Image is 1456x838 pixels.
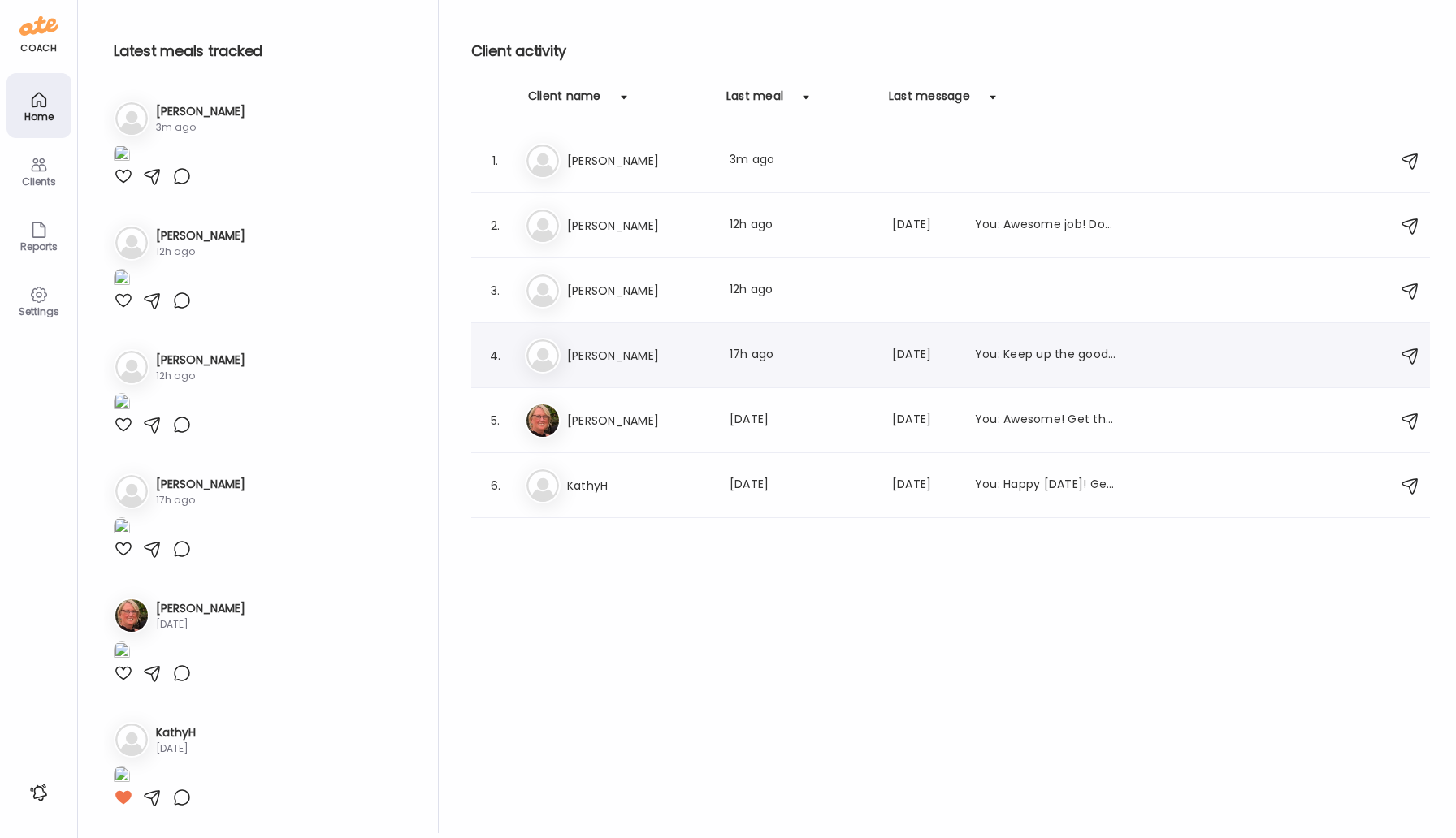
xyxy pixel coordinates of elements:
[114,641,130,663] img: images%2FahVa21GNcOZO3PHXEF6GyZFFpym1%2F6ACew6FSdtBStaH8o5x1%2FIRMPo8GnnKUTdvYhsFSe_1080
[156,369,245,383] div: 12h ago
[892,476,955,495] div: [DATE]
[567,411,710,430] h3: [PERSON_NAME]
[526,209,559,242] img: bg-avatar-default.svg
[115,102,148,135] img: bg-avatar-default.svg
[526,469,559,502] img: bg-avatar-default.svg
[567,151,710,171] h3: [PERSON_NAME]
[471,39,1430,63] h2: Client activity
[156,493,245,508] div: 17h ago
[10,176,68,187] div: Clients
[156,476,245,493] h3: [PERSON_NAME]
[892,346,955,365] div: [DATE]
[486,216,505,235] div: 2.
[486,476,505,495] div: 6.
[730,411,873,430] div: [DATE]
[892,216,955,235] div: [DATE]
[10,306,68,317] div: Settings
[10,241,68,252] div: Reports
[486,346,505,365] div: 4.
[889,88,970,114] div: Last message
[156,103,245,120] h3: [PERSON_NAME]
[114,269,130,291] img: images%2FCVHIpVfqQGSvEEy3eBAt9lLqbdp1%2FbS8KiTUVV1tfRs649vKE%2FglCehtL2WhuYt4LnAIGA_1080
[526,404,559,437] img: avatars%2FahVa21GNcOZO3PHXEF6GyZFFpym1
[156,724,196,741] h3: KathyH
[567,281,710,300] h3: [PERSON_NAME]
[114,766,130,788] img: images%2FMTny8fGZ1zOH0uuf6Y6gitpLC3h1%2F1MYCETwD8Ji9c31IBFXW%2FlmH9r1Bs0SnH7id0srfp_1080
[114,393,130,415] img: images%2FMmnsg9FMMIdfUg6NitmvFa1XKOJ3%2FZ8YqmsDwvjwdr7SE5Dmn%2FoeNTgZgpotHSt0FeJGvq_1080
[975,476,1118,495] div: You: Happy [DATE]! Get that food/water/sleep in from the past few days [DATE]! Enjoy your weekend!
[486,411,505,430] div: 5.
[730,476,873,495] div: [DATE]
[526,145,559,177] img: bg-avatar-default.svg
[892,411,955,430] div: [DATE]
[10,111,68,122] div: Home
[526,274,559,307] img: bg-avatar-default.svg
[486,281,505,300] div: 3.
[975,411,1118,430] div: You: Awesome! Get that sleep in for [DATE] and [DATE], you're doing great!
[975,346,1118,365] div: You: Keep up the good work! Get that food in!
[156,600,245,617] h3: [PERSON_NAME]
[156,227,245,244] h3: [PERSON_NAME]
[156,244,245,259] div: 12h ago
[730,281,873,300] div: 12h ago
[730,216,873,235] div: 12h ago
[567,346,710,365] h3: [PERSON_NAME]
[156,617,245,632] div: [DATE]
[156,741,196,756] div: [DATE]
[114,145,130,166] img: images%2FZ3DZsm46RFSj8cBEpbhayiVxPSD3%2Fj6bdmRCk9xarwq88Iuff%2FsO2yW2Py1azNgZu1DfpU_1080
[567,216,710,235] h3: [PERSON_NAME]
[975,216,1118,235] div: You: Awesome job! Don't forget to add in sleep and water intake! Keep up the good work!
[730,346,873,365] div: 17h ago
[726,88,783,114] div: Last meal
[115,475,148,508] img: bg-avatar-default.svg
[115,227,148,259] img: bg-avatar-default.svg
[567,476,710,495] h3: KathyH
[115,724,148,756] img: bg-avatar-default.svg
[156,120,245,135] div: 3m ago
[114,39,412,63] h2: Latest meals tracked
[528,88,601,114] div: Client name
[19,13,58,39] img: ate
[486,151,505,171] div: 1.
[526,339,559,372] img: bg-avatar-default.svg
[114,517,130,539] img: images%2FTWbYycbN6VXame8qbTiqIxs9Hvy2%2FJFu7XtnIZh0QMy4eU2ft%2FEKsCveOwXU0AWUKpjX3L_1080
[20,41,57,55] div: coach
[115,351,148,383] img: bg-avatar-default.svg
[156,352,245,369] h3: [PERSON_NAME]
[730,151,873,171] div: 3m ago
[115,599,148,632] img: avatars%2FahVa21GNcOZO3PHXEF6GyZFFpym1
